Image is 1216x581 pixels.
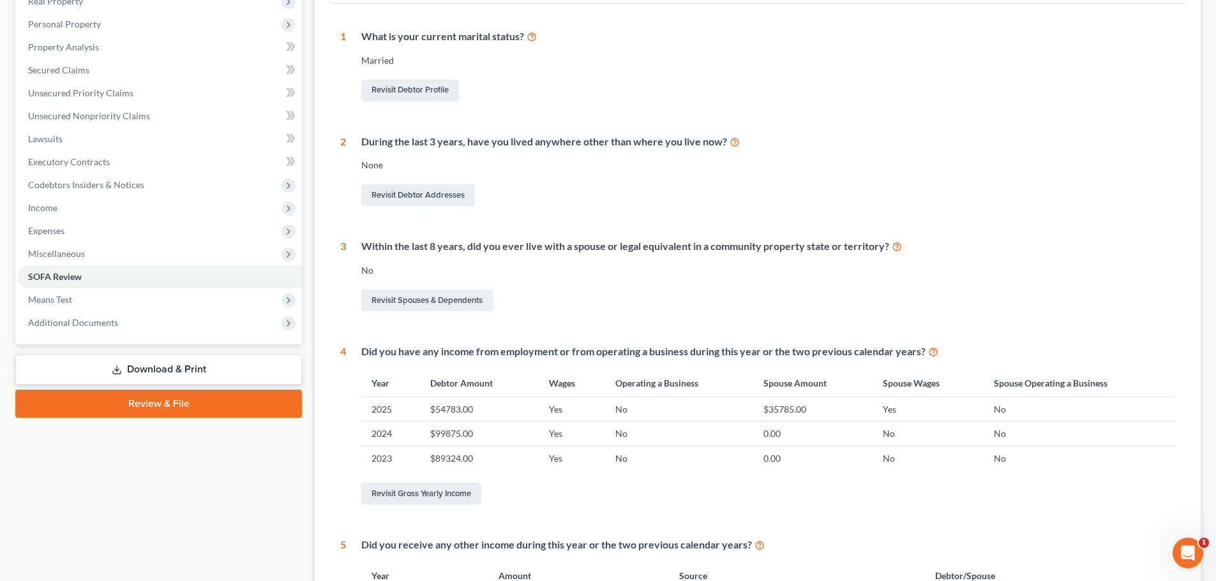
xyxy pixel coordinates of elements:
td: No [605,422,753,446]
th: Debtor Amount [420,369,539,397]
a: Download & Print [15,355,302,385]
td: Yes [539,446,605,470]
div: 4 [340,344,346,507]
div: Did you receive any other income during this year or the two previous calendar years? [361,538,1175,552]
td: Yes [539,422,605,446]
span: 1 [1199,538,1209,548]
td: $99875.00 [420,422,539,446]
span: Means Test [28,294,72,305]
th: Year [361,369,420,397]
td: 0.00 [753,446,873,470]
a: Revisit Gross Yearly Income [361,483,481,504]
a: Review & File [15,390,302,418]
span: Property Analysis [28,41,99,52]
td: No [873,422,983,446]
a: SOFA Review [18,265,302,288]
div: No [361,264,1175,277]
td: No [873,446,983,470]
span: SOFA Review [28,271,82,282]
span: Expenses [28,225,64,236]
th: Wages [539,369,605,397]
div: Married [361,54,1175,67]
span: Lawsuits [28,133,63,144]
td: Yes [873,397,983,422]
a: Executory Contracts [18,151,302,173]
th: Spouse Wages [873,369,983,397]
td: No [605,446,753,470]
td: $54783.00 [420,397,539,422]
th: Spouse Operating a Business [984,369,1175,397]
th: Operating a Business [605,369,753,397]
td: 2024 [361,422,420,446]
iframe: Intercom live chat [1173,538,1203,568]
td: Yes [539,397,605,422]
span: Codebtors Insiders & Notices [28,179,144,190]
td: $35785.00 [753,397,873,422]
td: No [605,397,753,422]
a: Revisit Debtor Addresses [361,184,475,206]
td: $89324.00 [420,446,539,470]
a: Lawsuits [18,128,302,151]
th: Spouse Amount [753,369,873,397]
span: Unsecured Priority Claims [28,87,133,98]
div: What is your current marital status? [361,29,1175,44]
span: Miscellaneous [28,248,85,259]
td: No [984,446,1175,470]
span: Executory Contracts [28,156,110,167]
a: Revisit Debtor Profile [361,80,459,101]
a: Secured Claims [18,59,302,82]
div: Within the last 8 years, did you ever live with a spouse or legal equivalent in a community prope... [361,239,1175,254]
div: None [361,159,1175,172]
span: Secured Claims [28,64,89,75]
a: Unsecured Priority Claims [18,82,302,105]
div: During the last 3 years, have you lived anywhere other than where you live now? [361,135,1175,149]
div: 2 [340,135,346,209]
td: 2025 [361,397,420,422]
td: 0.00 [753,422,873,446]
div: 3 [340,239,346,314]
a: Property Analysis [18,36,302,59]
a: Revisit Spouses & Dependents [361,290,493,311]
td: 2023 [361,446,420,470]
div: 1 [340,29,346,104]
span: Unsecured Nonpriority Claims [28,110,150,121]
span: Personal Property [28,18,101,29]
span: Income [28,202,57,213]
td: No [984,422,1175,446]
div: Did you have any income from employment or from operating a business during this year or the two ... [361,344,1175,359]
a: Unsecured Nonpriority Claims [18,105,302,128]
td: No [984,397,1175,422]
span: Additional Documents [28,317,118,328]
